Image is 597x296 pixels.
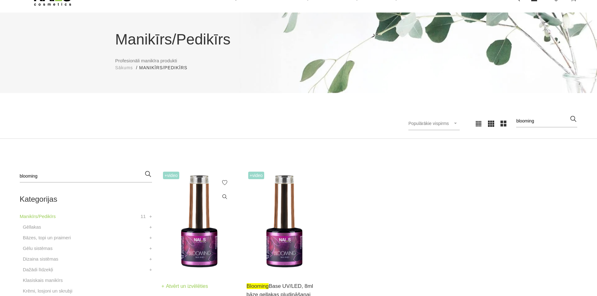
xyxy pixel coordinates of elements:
[149,266,152,273] a: +
[20,195,152,203] h2: Kategorijas
[149,255,152,263] a: +
[115,65,133,71] a: Sākums
[149,245,152,252] a: +
[111,28,487,71] div: Profesionāli manikīra produkti
[516,115,577,127] input: Meklēt produktus ...
[23,266,53,273] a: Dažādi līdzekļi
[23,223,41,231] a: Gēllakas
[149,223,152,231] a: +
[248,172,264,179] span: +Video
[247,283,269,289] span: blooming
[149,234,152,241] a: +
[161,170,237,274] img: Blooming Base UV/LED - caurspīdīga bāze, kas paredzēta pludināšanas dizaina izveidei, aktuālajiem...
[161,282,208,291] a: Atvērt un izvēlēties
[115,65,133,70] span: Sākums
[23,234,71,241] a: Bāzes, topi un praimeri
[139,65,194,71] li: Manikīrs/Pedikīrs
[149,213,152,220] a: +
[115,28,482,51] h1: Manikīrs/Pedikīrs
[408,121,449,126] span: Populārākie vispirms
[20,213,56,220] a: Manikīrs/Pedikīrs
[140,213,146,220] span: 11
[23,287,72,295] a: Krēmi, losjoni un skrubji
[163,172,179,179] span: +Video
[23,277,63,284] a: Klasiskais manikīrs
[23,245,53,252] a: Gēlu sistēmas
[23,255,58,263] a: Dizaina sistēmas
[247,170,322,274] img: Blooming Base UV/LED - caurspīdīga bāze, kas paredzēta pludināšanas dizaina izveidei, aktuālajiem...
[20,170,152,183] input: Meklēt produktus ...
